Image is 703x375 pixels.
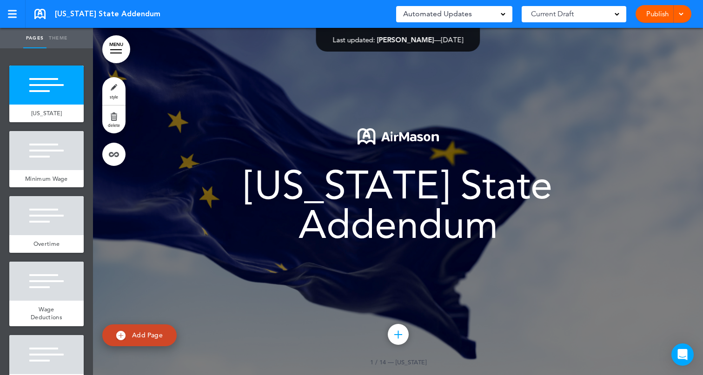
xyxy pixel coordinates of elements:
[441,35,464,44] span: [DATE]
[132,331,163,339] span: Add Page
[531,7,574,20] span: Current Draft
[33,240,60,248] span: Overtime
[55,9,160,19] span: [US_STATE] State Addendum
[102,324,177,346] a: Add Page
[102,105,126,133] a: delete
[671,343,694,366] div: Open Intercom Messenger
[23,28,46,48] a: Pages
[244,162,552,248] span: [US_STATE] State Addendum
[358,128,439,145] img: 1722553576973-Airmason_logo_White.png
[110,94,118,99] span: style
[396,358,426,366] span: [US_STATE]
[102,77,126,105] a: style
[388,358,394,366] span: —
[9,235,84,253] a: Overtime
[116,331,126,340] img: add.svg
[31,305,62,322] span: Wage Deductions
[9,170,84,188] a: Minimum Wage
[108,122,120,128] span: delete
[25,175,68,183] span: Minimum Wage
[333,35,375,44] span: Last updated:
[403,7,472,20] span: Automated Updates
[377,35,434,44] span: [PERSON_NAME]
[31,109,62,117] span: [US_STATE]
[333,36,464,43] div: —
[102,35,130,63] a: MENU
[370,358,386,366] span: 1 / 14
[9,301,84,326] a: Wage Deductions
[643,5,672,23] a: Publish
[46,28,70,48] a: Theme
[9,105,84,122] a: [US_STATE]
